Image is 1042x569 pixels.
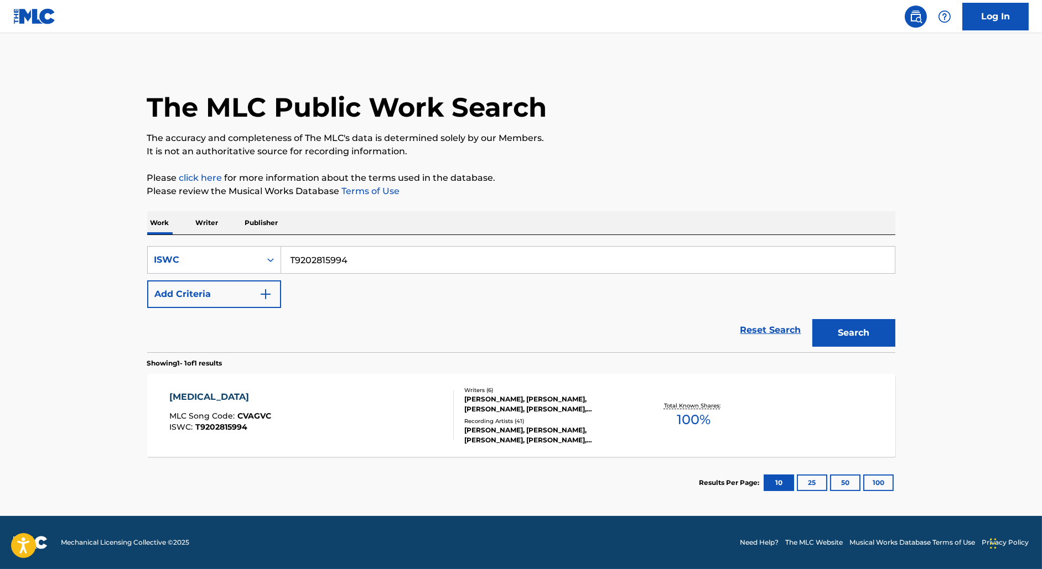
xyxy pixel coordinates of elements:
div: [PERSON_NAME], [PERSON_NAME], [PERSON_NAME], [PERSON_NAME], [PERSON_NAME], [PERSON_NAME] [464,394,631,414]
a: click here [179,173,222,183]
button: Add Criteria [147,280,281,308]
div: Help [934,6,956,28]
div: [MEDICAL_DATA] [169,390,271,404]
p: Results Per Page: [699,478,763,488]
span: T9202815994 [195,422,247,432]
a: Terms of Use [340,186,400,196]
a: The MLC Website [785,537,843,547]
button: 25 [797,474,827,491]
button: Search [812,319,895,347]
iframe: Chat Widget [987,516,1042,569]
img: logo [13,536,48,549]
div: [PERSON_NAME], [PERSON_NAME], [PERSON_NAME], [PERSON_NAME], [PERSON_NAME] [464,425,631,445]
button: 10 [764,474,794,491]
a: Public Search [905,6,927,28]
form: Search Form [147,246,895,352]
a: [MEDICAL_DATA]MLC Song Code:CVAGVCISWC:T9202815994Writers (6)[PERSON_NAME], [PERSON_NAME], [PERSO... [147,374,895,457]
a: Log In [962,3,1029,30]
img: MLC Logo [13,8,56,24]
a: Reset Search [735,318,807,342]
p: Please for more information about the terms used in the database. [147,171,895,185]
h1: The MLC Public Work Search [147,91,547,124]
p: Writer [193,211,222,234]
button: 50 [830,474,860,491]
p: The accuracy and completeness of The MLC's data is determined solely by our Members. [147,132,895,145]
p: Work [147,211,173,234]
span: 100 % [677,410,711,430]
p: Publisher [242,211,282,234]
div: Writers ( 6 ) [464,386,631,394]
div: Recording Artists ( 41 ) [464,417,631,425]
img: 9d2ae6d4665cec9f34b9.svg [259,288,272,301]
div: Drag [990,527,997,560]
p: It is not an authoritative source for recording information. [147,145,895,158]
span: MLC Song Code : [169,411,237,421]
img: help [938,10,951,23]
p: Total Known Shares: [664,401,723,410]
span: ISWC : [169,422,195,432]
a: Need Help? [740,537,779,547]
p: Showing 1 - 1 of 1 results [147,358,222,368]
img: search [909,10,922,23]
a: Musical Works Database Terms of Use [849,537,975,547]
a: Privacy Policy [982,537,1029,547]
div: ISWC [154,253,254,267]
span: CVAGVC [237,411,271,421]
p: Please review the Musical Works Database [147,185,895,198]
span: Mechanical Licensing Collective © 2025 [61,537,189,547]
button: 100 [863,474,894,491]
